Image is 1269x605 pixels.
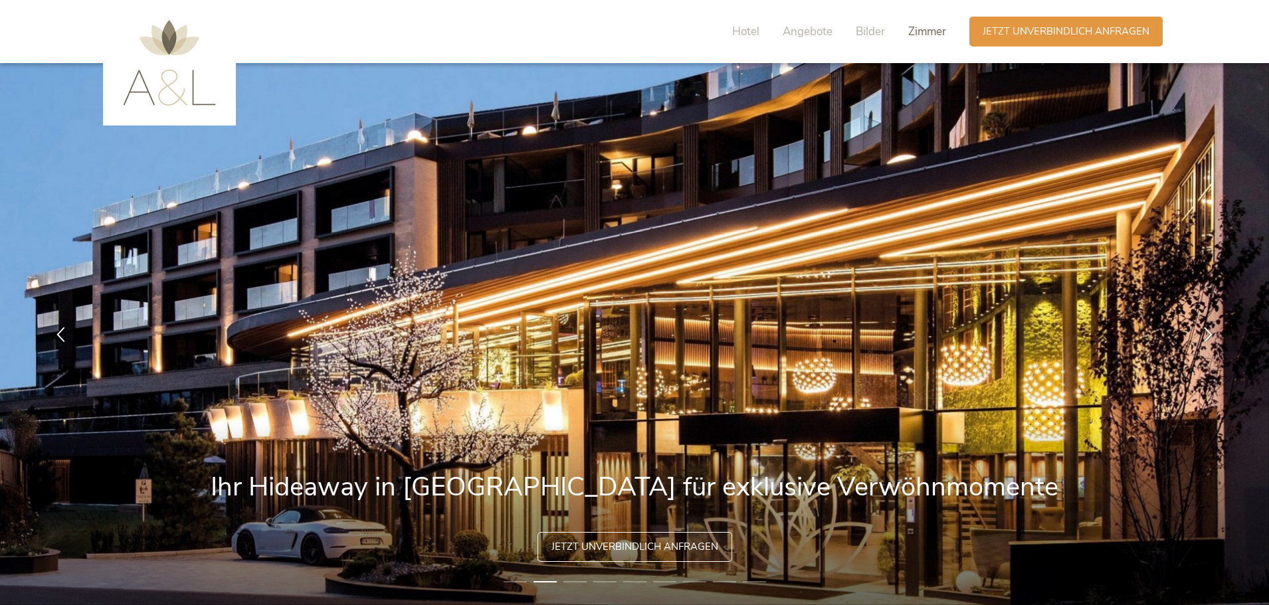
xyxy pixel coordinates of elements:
span: Jetzt unverbindlich anfragen [983,25,1149,39]
img: AMONTI & LUNARIS Wellnessresort [123,20,216,106]
span: Jetzt unverbindlich anfragen [551,540,718,554]
span: Zimmer [908,24,946,39]
span: Angebote [783,24,832,39]
span: Bilder [856,24,885,39]
span: Hotel [732,24,759,39]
